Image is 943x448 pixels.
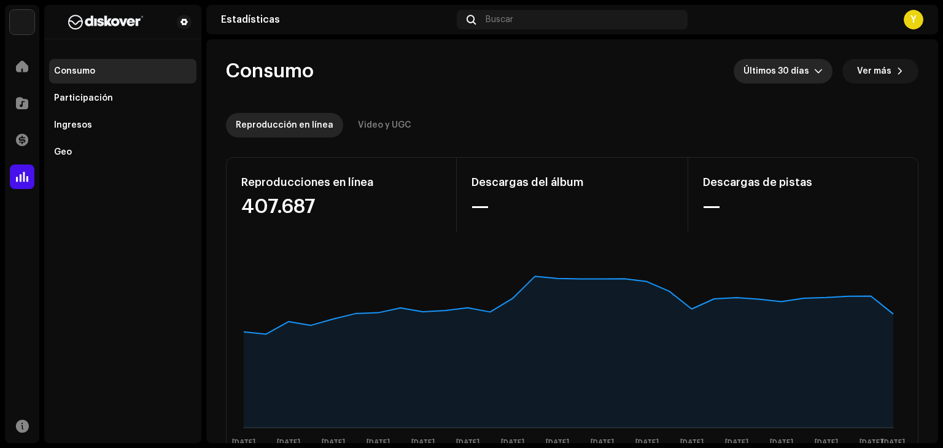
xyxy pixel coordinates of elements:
text: [DATE] [367,439,390,447]
span: Ver más [857,59,891,83]
div: — [703,197,903,217]
div: Reproducción en línea [236,113,333,137]
button: Ver más [842,59,918,83]
text: [DATE] [232,439,255,447]
text: [DATE] [322,439,345,447]
text: [DATE] [546,439,569,447]
text: [DATE] [680,439,704,447]
text: [DATE] [456,439,479,447]
div: Descargas de pistas [703,172,903,192]
img: 297a105e-aa6c-4183-9ff4-27133c00f2e2 [10,10,34,34]
text: [DATE] [815,439,838,447]
div: Descargas del álbum [471,172,672,192]
text: [DATE] [770,439,793,447]
div: Ingresos [54,120,92,130]
text: [DATE] [860,439,883,447]
img: b627a117-4a24-417a-95e9-2d0c90689367 [54,15,157,29]
re-m-nav-item: Ingresos [49,113,196,137]
text: [DATE] [277,439,300,447]
div: Geo [54,147,72,157]
div: Participación [54,93,113,103]
span: Consumo [226,59,314,83]
text: [DATE] [501,439,524,447]
div: Estadísticas [221,15,452,25]
text: [DATE] [411,439,435,447]
div: Reproducciones en línea [241,172,441,192]
div: dropdown trigger [814,59,823,83]
text: [DATE] [591,439,614,447]
div: — [471,197,672,217]
span: Últimos 30 días [743,59,814,83]
text: [DATE] [635,439,659,447]
div: Video y UGC [358,113,411,137]
div: 407.687 [241,197,441,217]
re-m-nav-item: Geo [49,140,196,164]
span: Buscar [486,15,513,25]
text: [DATE] [725,439,748,447]
re-m-nav-item: Consumo [49,59,196,83]
re-m-nav-item: Participación [49,86,196,110]
div: Consumo [54,66,95,76]
div: Y [904,10,923,29]
text: [DATE] [882,439,905,447]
